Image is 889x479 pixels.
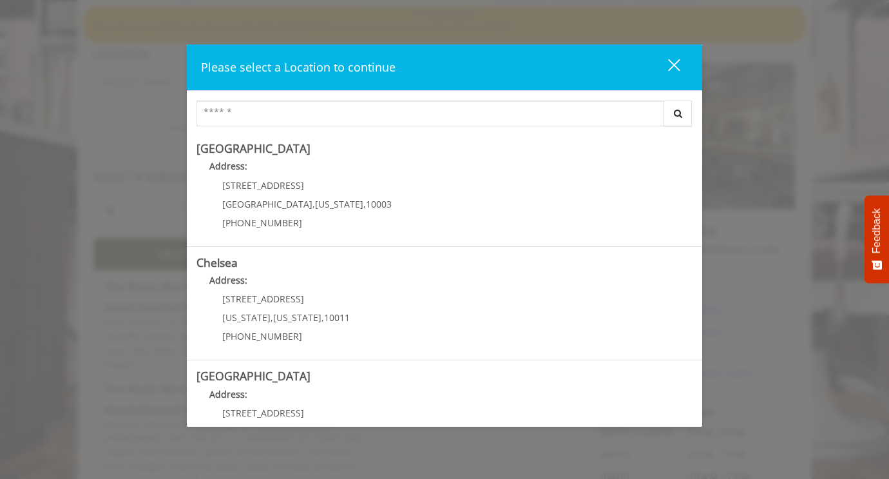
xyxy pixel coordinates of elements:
span: [US_STATE] [222,311,271,324]
span: , [363,198,366,210]
span: [GEOGRAPHIC_DATA] [222,198,312,210]
div: close dialog [653,58,679,77]
span: 10011 [324,311,350,324]
b: [GEOGRAPHIC_DATA] [196,141,311,156]
div: Center Select [196,101,693,133]
b: Address: [209,274,247,286]
button: close dialog [644,54,688,81]
span: [STREET_ADDRESS] [222,179,304,191]
button: Feedback - Show survey [865,195,889,283]
span: , [312,198,315,210]
span: Feedback [871,208,883,253]
span: 10003 [366,198,392,210]
b: Address: [209,160,247,172]
span: [PHONE_NUMBER] [222,330,302,342]
span: , [321,311,324,324]
span: [US_STATE] [273,311,321,324]
span: [US_STATE] [315,198,363,210]
span: , [271,311,273,324]
span: [PHONE_NUMBER] [222,217,302,229]
b: Chelsea [196,255,238,270]
b: [GEOGRAPHIC_DATA] [196,368,311,384]
b: Address: [209,388,247,400]
span: [STREET_ADDRESS] [222,293,304,305]
span: [STREET_ADDRESS] [222,407,304,419]
i: Search button [671,109,685,118]
input: Search Center [196,101,664,126]
span: Please select a Location to continue [201,59,396,75]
